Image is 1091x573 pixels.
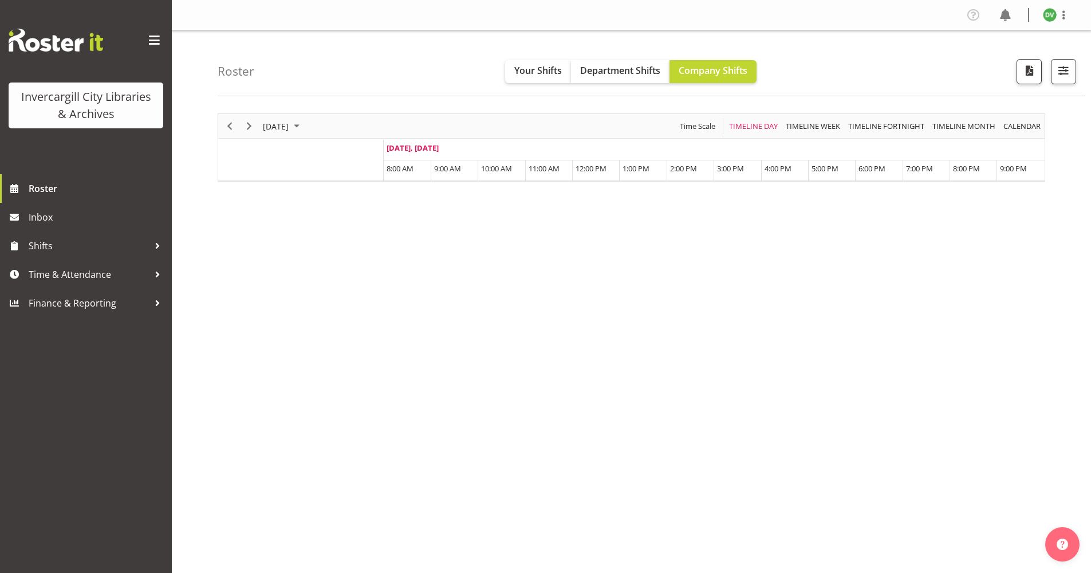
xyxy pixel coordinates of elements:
[576,163,606,174] span: 12:00 PM
[931,119,997,134] span: Timeline Month
[29,237,149,254] span: Shifts
[953,163,980,174] span: 8:00 PM
[481,163,512,174] span: 10:00 AM
[846,119,927,134] button: Fortnight
[669,60,757,83] button: Company Shifts
[623,163,649,174] span: 1:00 PM
[218,65,254,78] h4: Roster
[259,114,306,138] div: September 29, 2025
[728,119,779,134] span: Timeline Day
[1002,119,1043,134] button: Month
[387,143,439,153] span: [DATE], [DATE]
[580,64,660,77] span: Department Shifts
[505,60,571,83] button: Your Shifts
[784,119,842,134] button: Timeline Week
[222,119,238,134] button: Previous
[1043,8,1057,22] img: desk-view11665.jpg
[679,119,716,134] span: Time Scale
[906,163,933,174] span: 7:00 PM
[670,163,697,174] span: 2:00 PM
[220,114,239,138] div: previous period
[29,180,166,197] span: Roster
[261,119,305,134] button: September 2025
[858,163,885,174] span: 6:00 PM
[239,114,259,138] div: next period
[242,119,257,134] button: Next
[785,119,841,134] span: Timeline Week
[29,209,166,226] span: Inbox
[262,119,290,134] span: [DATE]
[9,29,103,52] img: Rosterit website logo
[1017,59,1042,84] button: Download a PDF of the roster for the current day
[727,119,780,134] button: Timeline Day
[1000,163,1027,174] span: 9:00 PM
[434,163,461,174] span: 9:00 AM
[218,113,1045,182] div: Timeline Day of September 29, 2025
[387,163,413,174] span: 8:00 AM
[29,266,149,283] span: Time & Attendance
[529,163,560,174] span: 11:00 AM
[1002,119,1042,134] span: calendar
[765,163,791,174] span: 4:00 PM
[1051,59,1076,84] button: Filter Shifts
[514,64,562,77] span: Your Shifts
[931,119,998,134] button: Timeline Month
[20,88,152,123] div: Invercargill City Libraries & Archives
[29,295,149,312] span: Finance & Reporting
[812,163,838,174] span: 5:00 PM
[571,60,669,83] button: Department Shifts
[847,119,925,134] span: Timeline Fortnight
[679,64,747,77] span: Company Shifts
[1057,539,1068,550] img: help-xxl-2.png
[717,163,744,174] span: 3:00 PM
[678,119,718,134] button: Time Scale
